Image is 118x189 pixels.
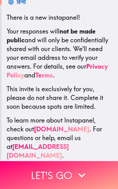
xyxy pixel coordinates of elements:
[7,85,113,111] p: This invite is exclusively for you, please do not share it. Complete it soon because spots are li...
[7,116,113,160] p: To learn more about Instapanel, check out . For questions or help, email us at .
[34,125,89,133] a: [DOMAIN_NAME]
[7,143,69,159] a: [EMAIL_ADDRESS][DOMAIN_NAME]
[7,13,80,21] span: There is a new instapanel!
[35,71,53,79] a: Terms
[7,27,113,80] p: Your responses will and will only be confidentially shared with our clients. We'll need your emai...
